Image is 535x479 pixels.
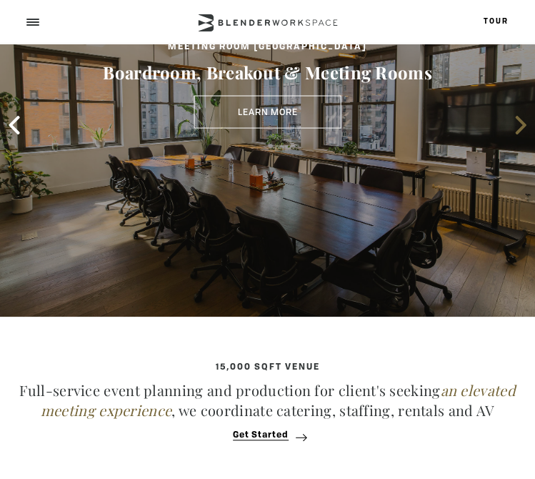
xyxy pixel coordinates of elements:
[18,380,518,420] p: Full-service event planning and production for client's seeking , we coordinate catering, staffin...
[229,430,306,442] button: Get Started
[62,60,473,84] h3: Boardroom, Breakout & Meeting Rooms
[11,40,524,53] h2: Meeting Room [GEOGRAPHIC_DATA]
[194,96,341,129] a: Learn More
[41,380,516,420] em: an elevated meeting experience
[484,18,509,25] a: Tour
[233,431,289,440] span: Get Started
[14,363,521,373] h4: 15,000 sqft venue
